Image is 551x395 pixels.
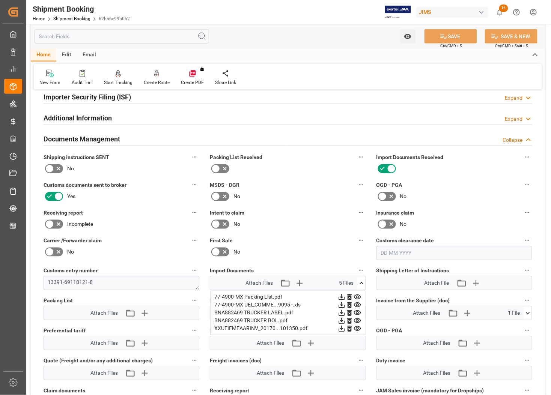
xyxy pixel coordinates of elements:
span: 5 Files [339,279,354,287]
div: Home [31,49,56,62]
button: Preferential tariff [190,326,199,335]
div: Expand [505,115,523,123]
span: No [233,193,240,201]
h2: Documents Management [44,134,120,144]
button: Customs clearance date [522,236,532,245]
button: Receiving report [190,208,199,218]
span: 1 File [508,309,520,317]
button: show 14 new notifications [491,4,508,21]
div: Collapse [503,136,523,144]
textarea: 13391-69118121-8 [44,276,199,290]
button: MSDS - DGR [356,180,366,190]
h2: Additional Information [44,113,112,123]
span: OGD - PGA [376,327,402,335]
span: Carrier /Forwarder claim [44,237,102,245]
h2: Importer Security Filing (ISF) [44,92,131,102]
button: OGD - PGA [522,180,532,190]
button: Shipping Letter of Instructions [522,266,532,275]
button: Quote (Freight and/or any additional charges) [190,356,199,365]
span: 14 [499,5,508,12]
span: Insurance claim [376,209,414,217]
button: Insurance claim [522,208,532,218]
button: First Sale [356,236,366,245]
button: Intent to claim [356,208,366,218]
div: New Form [39,79,60,86]
span: No [233,248,240,256]
span: No [67,165,74,173]
span: No [233,221,240,228]
span: Ctrl/CMD + S [441,43,462,49]
span: No [400,221,407,228]
span: Yes [67,193,75,201]
span: Customs entry number [44,267,98,275]
button: SAVE [425,29,477,44]
button: Customs entry number [190,266,199,275]
span: JAM Sales invoice (mandatory for Dropships) [376,387,484,395]
span: Receiving report [210,387,249,395]
span: Shipping Letter of Instructions [376,267,449,275]
span: Attach File [425,279,449,287]
button: Import Documents Received [522,152,532,162]
img: Exertis%20JAM%20-%20Email%20Logo.jpg_1722504956.jpg [385,6,411,19]
button: SAVE & NEW [485,29,537,44]
span: Attach Files [423,369,450,377]
span: Attach Files [413,309,441,317]
span: Attach Files [257,339,284,347]
span: OGD - PGA [376,182,402,189]
button: Customs documents sent to broker [190,180,199,190]
span: Invoice from the Supplier (doc) [376,297,450,305]
span: Import Documents [210,267,254,275]
span: Ctrl/CMD + Shift + S [495,43,528,49]
button: Help Center [508,4,525,21]
span: Customs clearance date [376,237,434,245]
button: JIMS [416,5,491,19]
span: Attach Files [423,339,450,347]
button: Packing List [190,296,199,305]
span: Receiving report [44,209,83,217]
div: 77-4900-MX UEI_COMME...9095 -.xls [214,301,361,309]
span: First Sale [210,237,233,245]
span: Master [PERSON_NAME] of Lading (doc) [210,297,306,305]
div: Expand [505,94,523,102]
span: Shipping instructions SENT [44,154,109,162]
div: Share Link [215,79,236,86]
button: Duty invoice [522,356,532,365]
button: Carrier /Forwarder claim [190,236,199,245]
span: Attach Files [90,369,118,377]
span: No [67,248,74,256]
span: Attach Files [90,309,118,317]
span: Packing List Received [210,154,262,162]
div: BNA882469 TRUCKER BOL.pdf [214,317,361,325]
span: MSDS - DGR [210,182,239,189]
span: Import Documents Received [376,154,444,162]
div: Edit [56,49,77,62]
button: open menu [400,29,416,44]
button: Freight invoices (doc) [356,356,366,365]
span: Claim documents [44,387,85,395]
div: 77-4900-MX Packing List.pdf [214,293,361,301]
div: Create Route [144,79,170,86]
div: Shipment Booking [33,3,130,15]
input: Search Fields [35,29,209,44]
button: Shipping instructions SENT [190,152,199,162]
button: OGD - PGA [522,326,532,335]
span: Preferential tariff [44,327,86,335]
span: No [400,193,407,201]
span: Quote (Freight and/or any additional charges) [44,357,153,365]
span: MSDS - DGR [210,327,239,335]
span: Packing List [44,297,73,305]
span: Intent to claim [210,209,244,217]
button: Packing List Received [356,152,366,162]
div: Audit Trail [72,79,93,86]
div: JIMS [416,7,488,18]
a: Home [33,16,45,21]
span: Attach Files [90,339,118,347]
input: DD-MM-YYYY [376,246,532,260]
span: Duty invoice [376,357,406,365]
div: XXUEIEMEAARINV_20170...101350.pdf [214,325,361,333]
button: Import Documents [356,266,366,275]
div: Email [77,49,102,62]
span: Attach Files [257,369,284,377]
span: Customs documents sent to broker [44,182,126,189]
button: Invoice from the Supplier (doc) [522,296,532,305]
